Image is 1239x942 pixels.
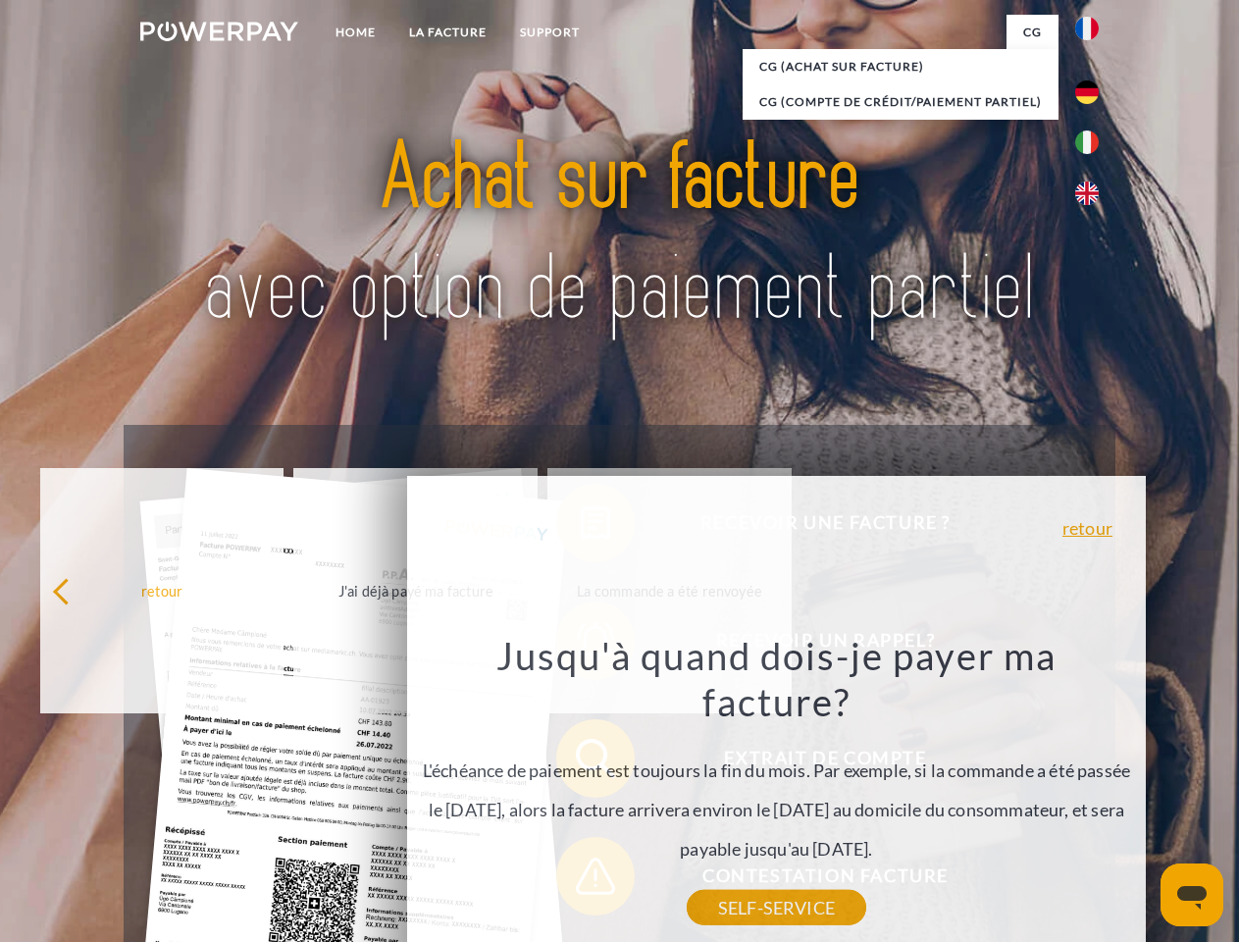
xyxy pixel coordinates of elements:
[1161,863,1223,926] iframe: Bouton de lancement de la fenêtre de messagerie
[305,577,526,603] div: J'ai déjà payé ma facture
[419,632,1135,908] div: L'échéance de paiement est toujours la fin du mois. Par exemple, si la commande a été passée le [...
[1075,17,1099,40] img: fr
[1007,15,1058,50] a: CG
[687,890,866,925] a: SELF-SERVICE
[319,15,392,50] a: Home
[140,22,298,41] img: logo-powerpay-white.svg
[1075,182,1099,205] img: en
[52,577,273,603] div: retour
[392,15,503,50] a: LA FACTURE
[1075,80,1099,104] img: de
[419,632,1135,726] h3: Jusqu'à quand dois-je payer ma facture?
[1062,519,1112,537] a: retour
[503,15,596,50] a: Support
[1075,131,1099,154] img: it
[187,94,1052,376] img: title-powerpay_fr.svg
[743,49,1058,84] a: CG (achat sur facture)
[743,84,1058,120] a: CG (Compte de crédit/paiement partiel)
